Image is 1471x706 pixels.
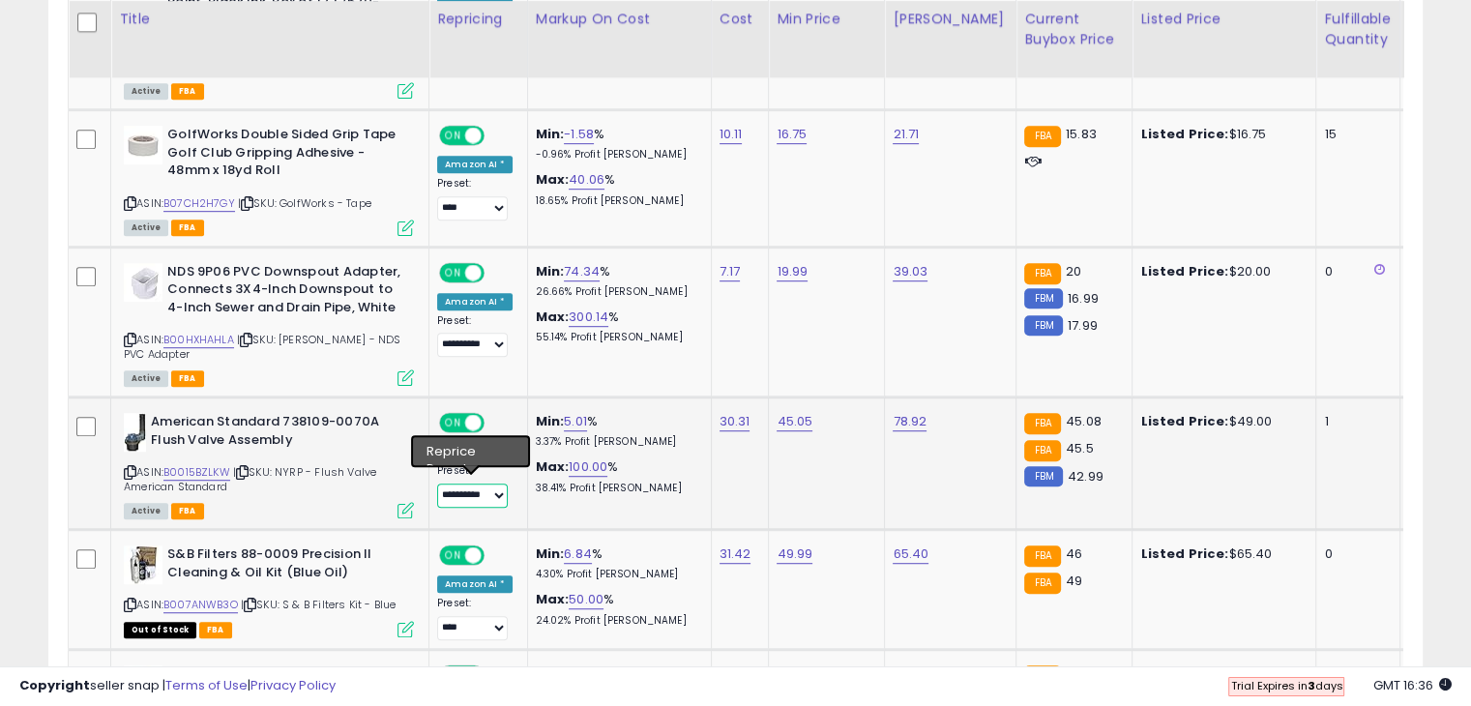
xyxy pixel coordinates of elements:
[238,195,371,211] span: | SKU: GolfWorks - Tape
[167,545,402,586] b: S&B Filters 88-0009 Precision II Cleaning & Oil Kit (Blue Oil)
[437,575,513,593] div: Amazon AI *
[151,413,386,454] b: American Standard 738109-0070A Flush Valve Assembly
[437,597,513,640] div: Preset:
[124,263,414,385] div: ASIN:
[119,9,421,29] div: Title
[437,443,513,460] div: Amazon AI *
[1140,263,1301,280] div: $20.00
[536,171,696,207] div: %
[720,125,743,144] a: 10.11
[536,262,565,280] b: Min:
[441,128,465,144] span: ON
[171,83,204,100] span: FBA
[564,262,600,281] a: 74.34
[569,590,603,609] a: 50.00
[536,590,570,608] b: Max:
[437,314,513,358] div: Preset:
[893,544,928,564] a: 65.40
[536,125,565,143] b: Min:
[536,9,703,29] div: Markup on Cost
[1324,263,1384,280] div: 0
[1024,263,1060,284] small: FBA
[1068,467,1103,485] span: 42.99
[1140,545,1301,563] div: $65.40
[482,415,513,431] span: OFF
[1024,126,1060,147] small: FBA
[124,126,414,233] div: ASIN:
[1066,439,1094,457] span: 45.5
[1307,678,1314,693] b: 3
[482,128,513,144] span: OFF
[124,263,162,302] img: 219Gh8+lKUL._SL40_.jpg
[124,413,146,452] img: 31mjiIkTyVL._SL40_.jpg
[1140,544,1228,563] b: Listed Price:
[1373,676,1452,694] span: 2025-10-6 16:36 GMT
[777,544,812,564] a: 49.99
[437,177,513,221] div: Preset:
[569,457,607,477] a: 100.00
[1140,125,1228,143] b: Listed Price:
[163,332,234,348] a: B00HXHAHLA
[171,503,204,519] span: FBA
[536,412,565,430] b: Min:
[1066,125,1097,143] span: 15.83
[536,194,696,208] p: 18.65% Profit [PERSON_NAME]
[777,262,808,281] a: 19.99
[1324,413,1384,430] div: 1
[437,293,513,310] div: Amazon AI *
[124,545,162,584] img: 51kHg6MArwL._SL40_.jpg
[19,677,336,695] div: seller snap | |
[124,220,168,236] span: All listings currently available for purchase on Amazon
[1066,572,1082,590] span: 49
[1024,413,1060,434] small: FBA
[893,9,1008,29] div: [PERSON_NAME]
[163,195,235,212] a: B07CH2H7GY
[437,464,513,508] div: Preset:
[536,591,696,627] div: %
[1230,678,1342,693] span: Trial Expires in days
[1024,573,1060,594] small: FBA
[536,482,696,495] p: 38.41% Profit [PERSON_NAME]
[167,126,402,185] b: GolfWorks Double Sided Grip Tape Golf Club Gripping Adhesive - 48mm x 18yd Roll
[163,464,230,481] a: B0015BZLKW
[1068,289,1099,308] span: 16.99
[165,676,248,694] a: Terms of Use
[124,464,376,493] span: | SKU: NYRP - Flush Valve American Standard
[536,568,696,581] p: 4.30% Profit [PERSON_NAME]
[536,148,696,162] p: -0.96% Profit [PERSON_NAME]
[1324,126,1384,143] div: 15
[536,435,696,449] p: 3.37% Profit [PERSON_NAME]
[171,220,204,236] span: FBA
[536,545,696,581] div: %
[569,170,604,190] a: 40.06
[720,262,741,281] a: 7.17
[720,9,761,29] div: Cost
[1024,288,1062,309] small: FBM
[536,413,696,449] div: %
[1140,9,1308,29] div: Listed Price
[569,308,608,327] a: 300.14
[124,503,168,519] span: All listings currently available for purchase on Amazon
[1066,262,1081,280] span: 20
[1140,126,1301,143] div: $16.75
[1140,413,1301,430] div: $49.00
[720,544,751,564] a: 31.42
[564,544,592,564] a: 6.84
[124,126,162,164] img: 21x+AYX9ntL._SL40_.jpg
[441,264,465,280] span: ON
[437,9,519,29] div: Repricing
[536,331,696,344] p: 55.14% Profit [PERSON_NAME]
[1024,466,1062,486] small: FBM
[1024,9,1124,49] div: Current Buybox Price
[241,597,396,612] span: | SKU: S & B Filters Kit - Blue
[441,547,465,564] span: ON
[19,676,90,694] strong: Copyright
[1140,412,1228,430] b: Listed Price:
[441,415,465,431] span: ON
[1024,315,1062,336] small: FBM
[124,370,168,387] span: All listings currently available for purchase on Amazon
[527,1,711,77] th: The percentage added to the cost of goods (COGS) that forms the calculator for Min & Max prices.
[564,125,594,144] a: -1.58
[536,263,696,299] div: %
[777,9,876,29] div: Min Price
